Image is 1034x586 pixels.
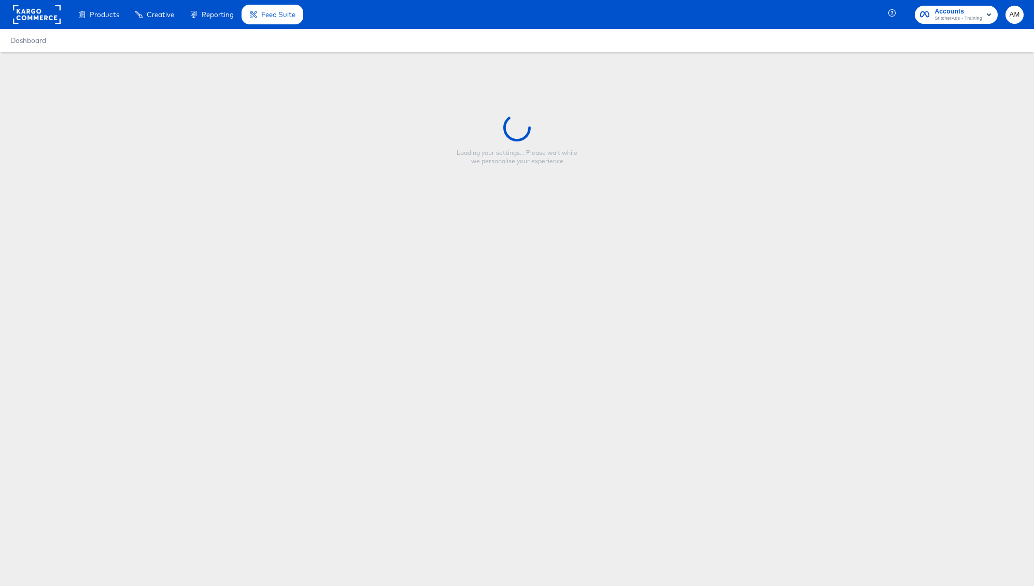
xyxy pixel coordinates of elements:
a: Dashboard [10,36,46,45]
button: AM [1005,6,1024,24]
span: StitcherAds - Training [934,15,982,23]
div: Loading your settings... Please wait while we personalise your experience [452,149,582,165]
span: AM [1010,9,1019,21]
span: Feed Suite [261,10,295,19]
span: Accounts [934,6,982,17]
span: Reporting [202,10,234,19]
button: AccountsStitcherAds - Training [915,6,998,24]
span: Creative [147,10,174,19]
span: Products [90,10,119,19]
